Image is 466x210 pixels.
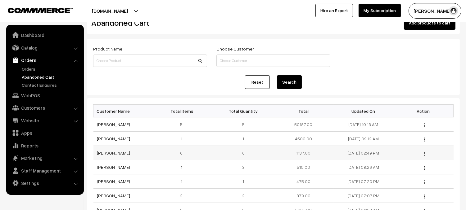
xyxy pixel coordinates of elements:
a: Orders [8,55,82,66]
a: WebPOS [8,90,82,101]
input: Choose Customer [216,55,330,67]
td: [DATE] 08:26 AM [333,160,393,174]
button: Add products to cart [404,16,455,30]
td: [DATE] 02:49 PM [333,146,393,160]
label: Product Name [93,46,122,52]
a: [PERSON_NAME] [97,179,130,184]
td: [DATE] 07:20 PM [333,174,393,189]
td: 4500.00 [273,132,333,146]
a: COMMMERCE [8,6,62,14]
td: 50187.00 [273,117,333,132]
td: [DATE] 07:07 PM [333,189,393,203]
td: 2 [213,189,273,203]
td: 1 [213,174,273,189]
a: Website [8,115,82,126]
td: 6 [213,146,273,160]
td: 3 [213,160,273,174]
th: Total Items [153,105,213,117]
a: My Subscription [359,4,401,17]
img: Menu [424,123,425,127]
a: Settings [8,177,82,189]
a: Staff Management [8,165,82,176]
th: Action [393,105,453,117]
img: Menu [424,152,425,156]
a: [PERSON_NAME] [97,193,130,198]
td: 1 [153,132,213,146]
th: Total Quantity [213,105,273,117]
button: [DOMAIN_NAME] [70,3,150,19]
td: 475.00 [273,174,333,189]
img: Menu [424,138,425,142]
td: 1 [153,160,213,174]
td: 1 [153,174,213,189]
button: Search [277,75,302,89]
td: 5 [213,117,273,132]
label: Choose Customer [216,46,254,52]
a: [PERSON_NAME] [97,150,130,155]
h2: Abandoned Cart [91,18,206,28]
td: 1137.00 [273,146,333,160]
a: [PERSON_NAME] [97,164,130,170]
img: COMMMERCE [8,8,73,13]
td: 1 [213,132,273,146]
td: 5 [153,117,213,132]
button: [PERSON_NAME] [409,3,461,19]
a: Abandoned Cart [20,74,82,80]
input: Choose Product [93,55,207,67]
td: 6 [153,146,213,160]
th: Customer Name [93,105,153,117]
td: [DATE] 09:12 AM [333,132,393,146]
td: [DATE] 10:13 AM [333,117,393,132]
a: Marketing [8,152,82,164]
th: Updated On [333,105,393,117]
img: Menu [424,166,425,170]
a: Dashboard [8,29,82,41]
a: [PERSON_NAME] [97,122,130,127]
td: 879.00 [273,189,333,203]
td: 2 [153,189,213,203]
a: Reset [245,75,270,89]
th: Total [273,105,333,117]
a: [PERSON_NAME] [97,136,130,141]
a: Hire an Expert [315,4,353,17]
img: Menu [424,195,425,199]
a: Customers [8,102,82,113]
img: user [449,6,458,15]
td: 510.00 [273,160,333,174]
img: Menu [424,180,425,184]
a: Contact Enquires [20,82,82,88]
a: Orders [20,66,82,72]
a: Reports [8,140,82,151]
a: Catalog [8,42,82,53]
a: Apps [8,127,82,138]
